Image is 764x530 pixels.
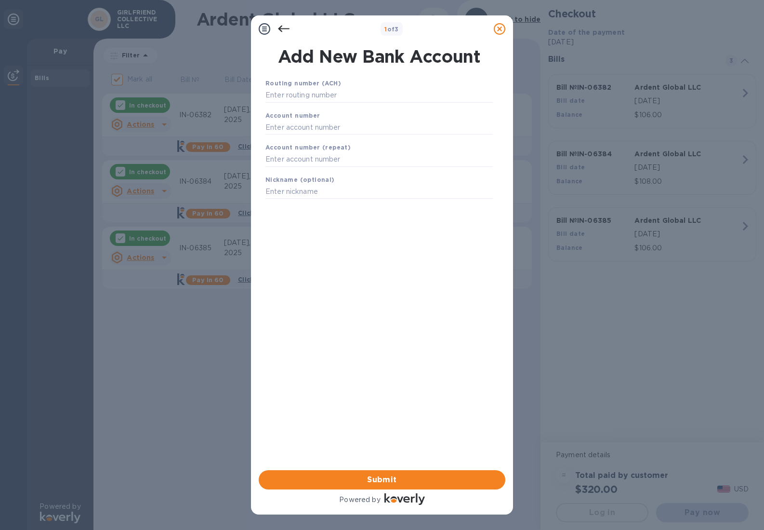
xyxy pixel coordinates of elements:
[266,474,498,486] span: Submit
[265,80,341,87] b: Routing number (ACH)
[265,88,493,103] input: Enter routing number
[265,152,493,167] input: Enter account number
[384,26,387,33] span: 1
[265,112,320,119] b: Account number
[339,495,380,505] p: Powered by
[265,185,493,199] input: Enter nickname
[260,46,499,67] h1: Add New Bank Account
[384,26,399,33] b: of 3
[265,144,351,151] b: Account number (repeat)
[384,493,425,505] img: Logo
[265,120,493,135] input: Enter account number
[265,176,335,183] b: Nickname (optional)
[259,470,505,489] button: Submit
